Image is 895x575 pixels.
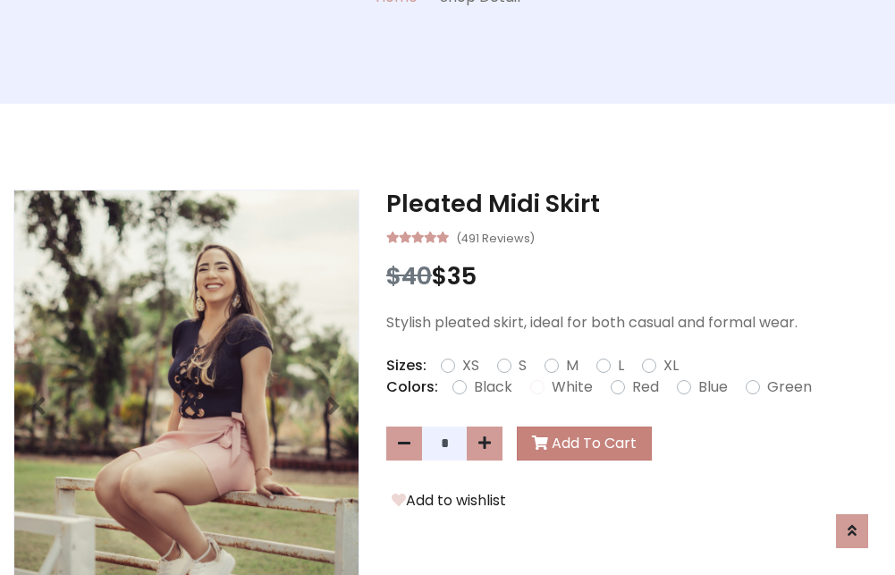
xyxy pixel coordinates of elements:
[386,376,438,398] p: Colors:
[474,376,512,398] label: Black
[386,312,882,334] p: Stylish pleated skirt, ideal for both casual and formal wear.
[386,259,432,292] span: $40
[386,489,511,512] button: Add to wishlist
[566,355,578,376] label: M
[386,355,426,376] p: Sizes:
[447,259,477,292] span: 35
[618,355,624,376] label: L
[663,355,679,376] label: XL
[519,355,527,376] label: S
[386,262,882,291] h3: $
[767,376,812,398] label: Green
[462,355,479,376] label: XS
[552,376,593,398] label: White
[456,226,535,248] small: (491 Reviews)
[517,427,652,461] button: Add To Cart
[632,376,659,398] label: Red
[698,376,728,398] label: Blue
[386,190,882,218] h3: Pleated Midi Skirt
